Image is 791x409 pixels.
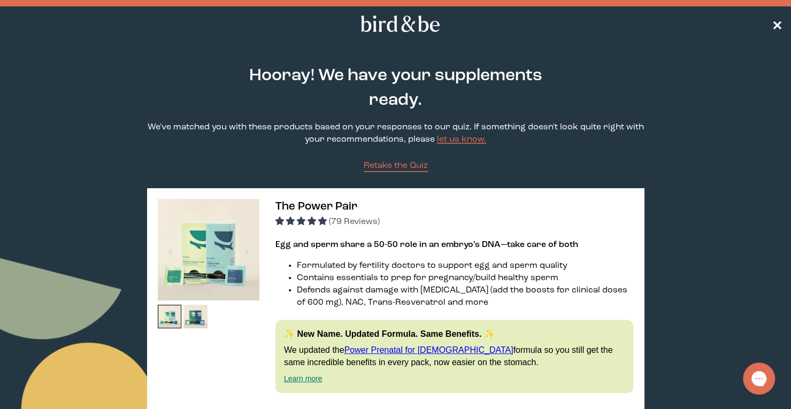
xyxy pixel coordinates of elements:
[247,64,545,113] h2: Hooray! We have your supplements ready.
[437,135,486,144] a: let us know.
[284,374,322,383] a: Learn more
[364,161,428,170] span: Retake the Quiz
[297,260,633,272] li: Formulated by fertility doctors to support egg and sperm quality
[147,121,644,146] p: We've matched you with these products based on your responses to our quiz. If something doesn't l...
[772,14,782,33] a: ✕
[364,160,428,172] a: Retake the Quiz
[183,305,208,329] img: thumbnail image
[284,344,625,368] p: We updated the formula so you still get the same incredible benefits in every pack, now easier on...
[772,18,782,30] span: ✕
[275,201,357,212] span: The Power Pair
[275,241,578,249] strong: Egg and sperm share a 50-50 role in an embryo’s DNA—take care of both
[297,272,633,284] li: Contains essentials to prep for pregnancy/build healthy sperm
[275,218,329,226] span: 4.92 stars
[344,345,513,354] a: Power Prenatal for [DEMOGRAPHIC_DATA]
[284,329,495,338] strong: ✨ New Name. Updated Formula. Same Benefits. ✨
[329,218,380,226] span: (79 Reviews)
[297,284,633,309] li: Defends against damage with [MEDICAL_DATA] (add the boosts for clinical doses of 600 mg), NAC, Tr...
[158,199,259,300] img: thumbnail image
[158,305,182,329] img: thumbnail image
[738,359,780,398] iframe: Gorgias live chat messenger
